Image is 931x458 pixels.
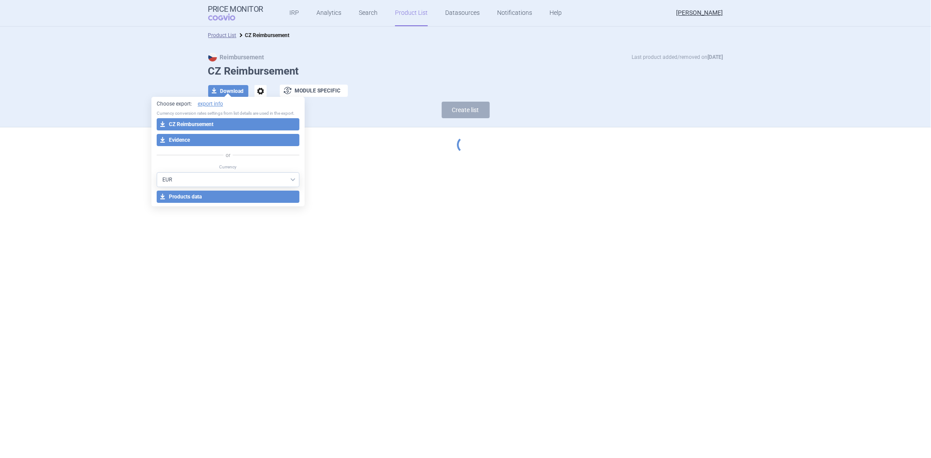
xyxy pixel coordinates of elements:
[442,102,490,118] button: Create list
[208,85,248,97] button: Download
[157,110,299,116] p: Currency conversion rates settings from list details are used in the export.
[157,134,299,146] button: Evidence
[157,118,299,130] button: CZ Reimbursement
[157,100,299,108] p: Choose export:
[208,14,247,21] span: COGVIO
[208,54,265,61] strong: Reimbursement
[632,53,723,62] p: Last product added/removed on
[237,31,290,40] li: CZ Reimbursement
[245,32,290,38] strong: CZ Reimbursement
[208,65,723,78] h1: CZ Reimbursement
[208,5,264,21] a: Price MonitorCOGVIO
[157,191,299,203] button: Products data
[208,53,217,62] img: CZ
[223,151,233,160] span: or
[208,31,237,40] li: Product List
[198,100,223,108] a: export info
[280,85,348,97] button: Module specific
[157,164,299,170] p: Currency
[208,32,237,38] a: Product List
[208,5,264,14] strong: Price Monitor
[708,54,723,60] strong: [DATE]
